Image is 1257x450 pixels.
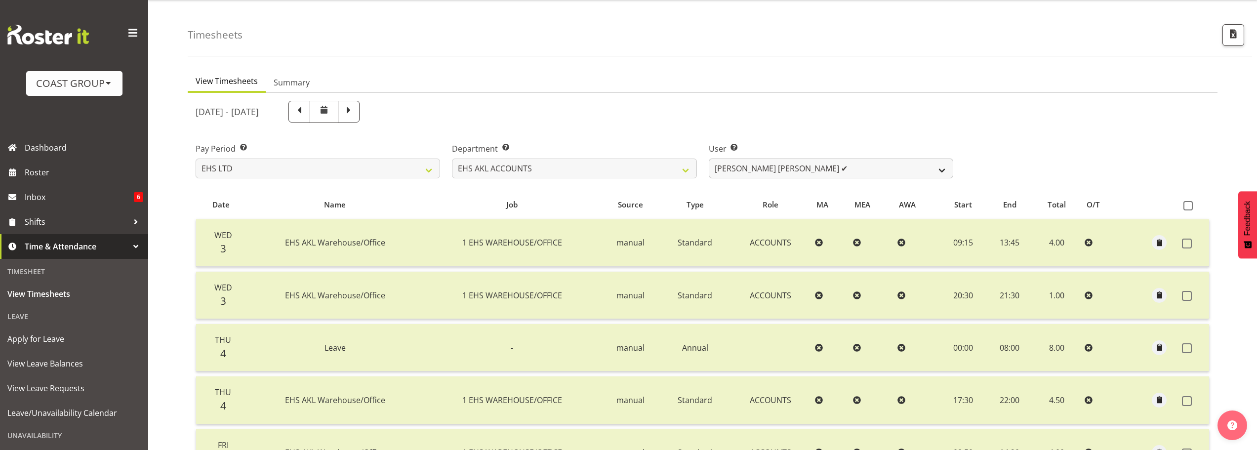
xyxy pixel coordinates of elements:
[616,290,645,301] span: manual
[735,199,805,210] div: Role
[2,306,146,327] div: Leave
[1222,24,1244,46] button: Export CSV
[7,286,141,301] span: View Timesheets
[709,143,953,155] label: User
[1032,324,1081,371] td: 8.00
[220,294,226,308] span: 3
[134,192,143,202] span: 6
[1227,420,1237,430] img: help-xxl-2.png
[987,272,1032,319] td: 21:30
[7,356,141,371] span: View Leave Balances
[214,230,232,241] span: Wed
[660,324,730,371] td: Annual
[1238,191,1257,258] button: Feedback - Show survey
[25,214,128,229] span: Shifts
[939,272,987,319] td: 20:30
[196,106,259,117] h5: [DATE] - [DATE]
[750,395,791,406] span: ACCOUNTS
[2,351,146,376] a: View Leave Balances
[25,239,128,254] span: Time & Attendance
[1087,199,1116,210] div: O/T
[7,381,141,396] span: View Leave Requests
[25,190,134,205] span: Inbox
[462,395,562,406] span: 1 EHS WAREHOUSE/OFFICE
[939,219,987,267] td: 09:15
[25,140,143,155] span: Dashboard
[214,282,232,293] span: Wed
[750,290,791,301] span: ACCOUNTS
[196,143,440,155] label: Pay Period
[660,376,730,424] td: Standard
[616,237,645,248] span: manual
[274,77,310,88] span: Summary
[660,219,730,267] td: Standard
[36,76,113,91] div: COAST GROUP
[285,237,385,248] span: EHS AKL Warehouse/Office
[1038,199,1075,210] div: Total
[2,376,146,401] a: View Leave Requests
[285,290,385,301] span: EHS AKL Warehouse/Office
[939,376,987,424] td: 17:30
[2,327,146,351] a: Apply for Leave
[462,237,562,248] span: 1 EHS WAREHOUSE/OFFICE
[2,282,146,306] a: View Timesheets
[1243,201,1252,236] span: Feedback
[666,199,724,210] div: Type
[324,342,346,353] span: Leave
[899,199,933,210] div: AWA
[987,324,1032,371] td: 08:00
[215,387,231,398] span: Thu
[1032,272,1081,319] td: 1.00
[462,290,562,301] span: 1 EHS WAREHOUSE/OFFICE
[816,199,843,210] div: MA
[1032,219,1081,267] td: 4.00
[7,25,89,44] img: Rosterit website logo
[616,342,645,353] span: manual
[987,376,1032,424] td: 22:00
[252,199,418,210] div: Name
[2,261,146,282] div: Timesheet
[987,219,1032,267] td: 13:45
[1032,376,1081,424] td: 4.50
[220,346,226,360] span: 4
[939,324,987,371] td: 00:00
[430,199,595,210] div: Job
[993,199,1027,210] div: End
[750,237,791,248] span: ACCOUNTS
[616,395,645,406] span: manual
[7,331,141,346] span: Apply for Leave
[7,406,141,420] span: Leave/Unavailability Calendar
[2,401,146,425] a: Leave/Unavailability Calendar
[2,425,146,446] div: Unavailability
[196,75,258,87] span: View Timesheets
[511,342,513,353] span: -
[285,395,385,406] span: EHS AKL Warehouse/Office
[215,334,231,345] span: Thu
[660,272,730,319] td: Standard
[220,242,226,255] span: 3
[25,165,143,180] span: Roster
[188,29,243,41] h4: Timesheets
[452,143,696,155] label: Department
[220,399,226,412] span: 4
[606,199,654,210] div: Source
[854,199,888,210] div: MEA
[945,199,981,210] div: Start
[202,199,241,210] div: Date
